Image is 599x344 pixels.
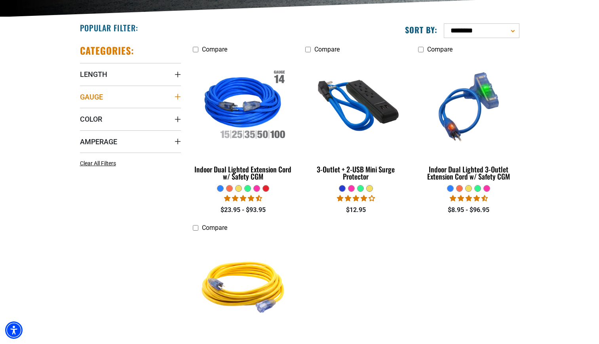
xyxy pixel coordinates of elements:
[337,195,375,202] span: 4.22 stars
[193,166,294,180] div: Indoor Dual Lighted Extension Cord w/ Safety CGM
[224,195,262,202] span: 4.40 stars
[305,166,406,180] div: 3-Outlet + 2-USB Mini Surge Protector
[80,159,119,168] a: Clear All Filters
[80,92,103,101] span: Gauge
[80,115,102,124] span: Color
[5,321,23,339] div: Accessibility Menu
[80,23,138,33] h2: Popular Filter:
[202,224,227,231] span: Compare
[80,108,181,130] summary: Color
[450,195,488,202] span: 4.33 stars
[193,61,293,152] img: Indoor Dual Lighted Extension Cord w/ Safety CGM
[314,46,340,53] span: Compare
[80,63,181,85] summary: Length
[80,160,116,166] span: Clear All Filters
[306,61,406,152] img: blue
[80,86,181,108] summary: Gauge
[80,70,107,79] span: Length
[80,137,117,146] span: Amperage
[418,166,519,180] div: Indoor Dual Lighted 3-Outlet Extension Cord w/ Safety CGM
[193,57,294,185] a: Indoor Dual Lighted Extension Cord w/ Safety CGM Indoor Dual Lighted Extension Cord w/ Safety CGM
[305,205,406,215] div: $12.95
[80,44,135,57] h2: Categories:
[418,205,519,215] div: $8.95 - $96.95
[193,239,293,331] img: Yellow
[418,57,519,185] a: blue Indoor Dual Lighted 3-Outlet Extension Cord w/ Safety CGM
[202,46,227,53] span: Compare
[405,25,437,35] label: Sort by:
[427,46,453,53] span: Compare
[305,57,406,185] a: blue 3-Outlet + 2-USB Mini Surge Protector
[193,205,294,215] div: $23.95 - $93.95
[419,61,519,152] img: blue
[80,130,181,153] summary: Amperage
